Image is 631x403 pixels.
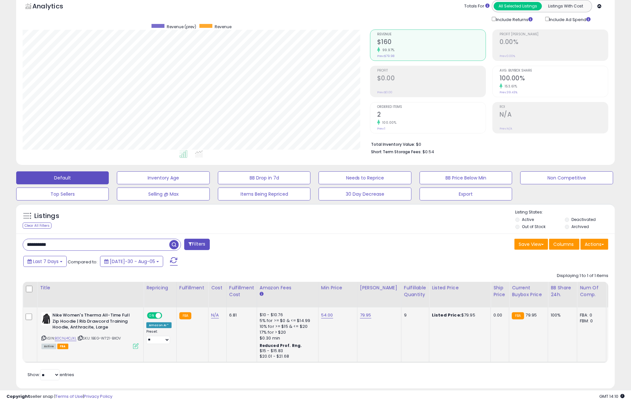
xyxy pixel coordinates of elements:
[260,318,313,324] div: 5% for >= $0 & <= $14.99
[512,312,524,319] small: FBA
[520,171,613,184] button: Non Competitive
[184,239,209,250] button: Filters
[52,312,131,332] b: Nike Women's Therma All-Time Full Zip Hoodie | Rib Drawcord Training Hoodie, Anthracite, Large
[377,75,486,83] h2: $0.00
[500,90,517,94] small: Prev: 39.43%
[549,239,580,250] button: Columns
[377,127,385,131] small: Prev: 1
[55,336,76,341] a: B0CNJ4CJXL
[117,171,209,184] button: Inventory Age
[41,344,56,349] span: All listings currently available for purchase on Amazon
[319,171,411,184] button: Needs to Reprice
[211,284,224,291] div: Cost
[260,284,316,291] div: Amazon Fees
[526,312,537,318] span: 79.95
[161,313,172,318] span: OFF
[218,171,310,184] button: BB Drop in 7d
[84,393,112,399] a: Privacy Policy
[40,284,141,291] div: Title
[540,16,601,23] div: Include Ad Spend
[377,54,394,58] small: Prev: $79.98
[377,111,486,120] h2: 2
[146,322,172,328] div: Amazon AI *
[260,312,313,318] div: $10 - $10.76
[557,273,608,279] div: Displaying 1 to 1 of 1 items
[41,312,139,348] div: ASIN:
[432,284,488,291] div: Listed Price
[420,171,512,184] button: BB Price Below Min
[260,335,313,341] div: $0.30 min
[117,188,209,201] button: Selling @ Max
[377,69,486,73] span: Profit
[260,348,313,354] div: $15 - $15.83
[33,258,59,265] span: Last 7 Days
[500,69,608,73] span: Avg. Buybox Share
[260,354,313,359] div: $20.01 - $21.68
[321,312,333,318] a: 54.00
[522,217,534,222] label: Active
[500,105,608,109] span: ROI
[514,239,548,250] button: Save View
[522,224,546,229] label: Out of Stock
[16,188,109,201] button: Top Sellers
[28,372,74,378] span: Show: entries
[580,239,608,250] button: Actions
[146,284,174,291] div: Repricing
[179,284,206,291] div: Fulfillment
[404,312,424,318] div: 9
[260,343,302,348] b: Reduced Prof. Rng.
[260,329,313,335] div: 17% for > $20
[572,217,596,222] label: Deactivated
[380,48,395,52] small: 99.97%
[148,313,156,318] span: ON
[211,312,219,318] a: N/A
[377,38,486,47] h2: $160
[55,393,83,399] a: Terms of Use
[493,284,506,298] div: Ship Price
[23,223,51,229] div: Clear All Filters
[580,318,601,324] div: FBM: 0
[542,2,590,10] button: Listings With Cost
[218,188,310,201] button: Items Being Repriced
[599,393,625,399] span: 2025-08-13 14:10 GMT
[146,329,172,344] div: Preset:
[377,105,486,109] span: Ordered Items
[500,33,608,36] span: Profit [PERSON_NAME]
[464,3,490,9] div: Totals For
[371,149,422,155] b: Short Term Storage Fees:
[420,188,512,201] button: Export
[229,284,254,298] div: Fulfillment Cost
[551,312,572,318] div: 100%
[167,24,196,29] span: Revenue (prev)
[16,171,109,184] button: Default
[515,209,615,215] p: Listing States:
[100,256,163,267] button: [DATE]-30 - Aug-05
[23,256,67,267] button: Last 7 Days
[500,75,608,83] h2: 100.00%
[404,284,426,298] div: Fulfillable Quantity
[551,284,574,298] div: BB Share 24h.
[500,54,515,58] small: Prev: 0.00%
[377,90,392,94] small: Prev: $0.00
[580,312,601,318] div: FBA: 0
[229,312,252,318] div: 6.81
[360,312,371,318] a: 79.95
[502,84,517,89] small: 153.61%
[360,284,399,291] div: [PERSON_NAME]
[432,312,461,318] b: Listed Price:
[432,312,486,318] div: $79.95
[110,258,155,265] span: [DATE]-30 - Aug-05
[494,2,542,10] button: All Selected Listings
[423,149,434,155] span: $0.54
[215,24,231,29] span: Revenue
[377,33,486,36] span: Revenue
[512,284,545,298] div: Current Buybox Price
[319,188,411,201] button: 30 Day Decrease
[487,16,540,23] div: Include Returns
[179,312,191,319] small: FBA
[580,284,603,298] div: Num of Comp.
[41,312,51,325] img: 319iph0c13L._SL40_.jpg
[34,212,59,221] h5: Listings
[68,259,97,265] span: Compared to:
[553,241,574,248] span: Columns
